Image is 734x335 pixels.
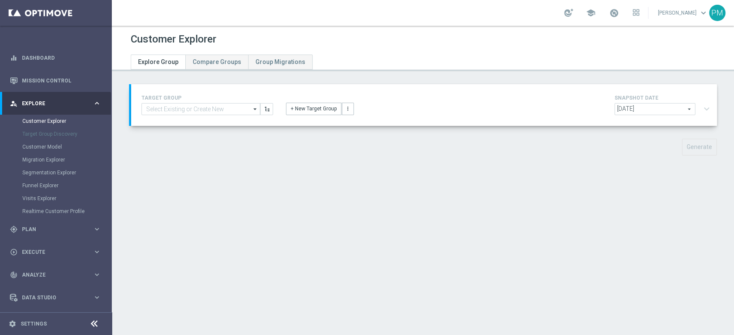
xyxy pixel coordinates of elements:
div: Dashboard [10,46,101,69]
div: Segmentation Explorer [22,166,111,179]
div: Customer Model [22,140,111,153]
i: arrow_drop_down [251,104,260,115]
div: Funnel Explorer [22,179,111,192]
div: Optibot [10,309,101,332]
span: keyboard_arrow_down [699,8,708,18]
i: more_vert [345,106,351,112]
span: Execute [22,250,93,255]
div: Visits Explorer [22,192,111,205]
button: Mission Control [9,77,101,84]
a: Customer Model [22,143,89,150]
a: [PERSON_NAME]keyboard_arrow_down [657,6,709,19]
a: Optibot [22,309,90,332]
div: Realtime Customer Profile [22,205,111,218]
ul: Tabs [131,55,313,70]
button: person_search Explore keyboard_arrow_right [9,100,101,107]
a: Dashboard [22,46,101,69]
i: settings [9,320,16,328]
i: keyboard_arrow_right [93,248,101,256]
i: keyboard_arrow_right [93,225,101,233]
span: school [586,8,596,18]
span: Data Studio [22,295,93,300]
i: gps_fixed [10,225,18,233]
i: keyboard_arrow_right [93,99,101,107]
span: Group Migrations [255,58,305,65]
span: Plan [22,227,93,232]
a: Mission Control [22,69,101,92]
a: Customer Explorer [22,118,89,125]
a: Realtime Customer Profile [22,208,89,215]
div: Customer Explorer [22,115,111,128]
h4: TARGET GROUP [141,95,273,101]
button: Data Studio keyboard_arrow_right [9,294,101,301]
div: Plan [10,225,93,233]
span: Explore Group [138,58,178,65]
i: person_search [10,100,18,107]
a: Migration Explorer [22,156,89,163]
a: Funnel Explorer [22,182,89,189]
button: + New Target Group [286,103,341,115]
button: track_changes Analyze keyboard_arrow_right [9,271,101,278]
i: track_changes [10,271,18,279]
div: TARGET GROUP arrow_drop_down + New Target Group more_vert SNAPSHOT DATE arrow_drop_down expand_more [141,93,706,117]
div: PM [709,5,725,21]
span: Analyze [22,272,93,277]
i: keyboard_arrow_right [93,293,101,301]
input: Select Existing or Create New [141,103,260,115]
a: Segmentation Explorer [22,169,89,176]
button: more_vert [342,103,354,115]
div: Migration Explorer [22,153,111,166]
div: Mission Control [10,69,101,92]
button: gps_fixed Plan keyboard_arrow_right [9,226,101,233]
div: Execute [10,248,93,256]
h1: Customer Explorer [131,33,216,46]
button: equalizer Dashboard [9,55,101,61]
i: play_circle_outline [10,248,18,256]
span: Explore [22,101,93,106]
i: keyboard_arrow_right [93,271,101,279]
i: equalizer [10,54,18,62]
div: Analyze [10,271,93,279]
a: Settings [21,321,47,326]
button: Generate [682,139,717,155]
button: play_circle_outline Execute keyboard_arrow_right [9,249,101,256]
div: Data Studio [10,294,93,301]
a: Visits Explorer [22,195,89,202]
span: Compare Groups [193,58,241,65]
h4: SNAPSHOT DATE [614,95,713,101]
div: Target Group Discovery [22,128,111,140]
div: Explore [10,100,93,107]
